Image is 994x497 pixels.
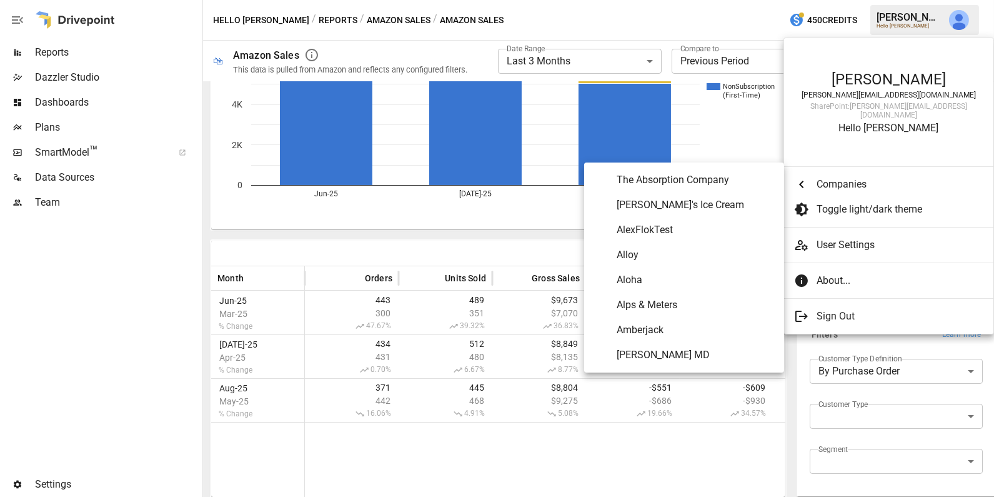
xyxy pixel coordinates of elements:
span: Toggle light/dark theme [817,202,974,217]
span: AlexFlokTest [617,223,774,238]
div: [PERSON_NAME] [797,71,981,88]
div: [PERSON_NAME][EMAIL_ADDRESS][DOMAIN_NAME] [797,91,981,99]
span: Companies [817,177,974,192]
div: SharePoint: [PERSON_NAME][EMAIL_ADDRESS][DOMAIN_NAME] [797,102,981,119]
span: Aloha [617,273,774,288]
span: About... [817,273,974,288]
div: Hello [PERSON_NAME] [797,122,981,134]
span: The Absorption Company [617,173,774,188]
span: Sign Out [817,309,974,324]
span: User Settings [817,238,983,253]
span: [PERSON_NAME] MD [617,348,774,363]
span: Amberjack [617,323,774,338]
span: [PERSON_NAME]'s Ice Cream [617,198,774,213]
span: Alps & Meters [617,298,774,313]
span: Alloy [617,248,774,263]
